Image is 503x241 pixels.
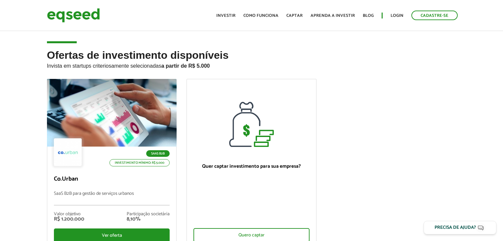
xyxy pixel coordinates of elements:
[146,150,170,157] p: SaaS B2B
[127,217,170,222] div: 8,10%
[391,14,403,18] a: Login
[216,14,235,18] a: Investir
[109,159,170,166] p: Investimento mínimo: R$ 5.000
[54,191,170,205] p: SaaS B2B para gestão de serviços urbanos
[193,163,310,169] p: Quer captar investimento para sua empresa?
[47,50,456,79] h2: Ofertas de investimento disponíveis
[311,14,355,18] a: Aprenda a investir
[54,217,84,222] div: R$ 1.200.000
[47,7,100,24] img: EqSeed
[127,212,170,217] div: Participação societária
[161,63,210,69] strong: a partir de R$ 5.000
[286,14,303,18] a: Captar
[54,212,84,217] div: Valor objetivo
[411,11,458,20] a: Cadastre-se
[243,14,278,18] a: Como funciona
[47,61,456,69] p: Invista em startups criteriosamente selecionadas
[54,176,170,183] p: Co.Urban
[363,14,374,18] a: Blog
